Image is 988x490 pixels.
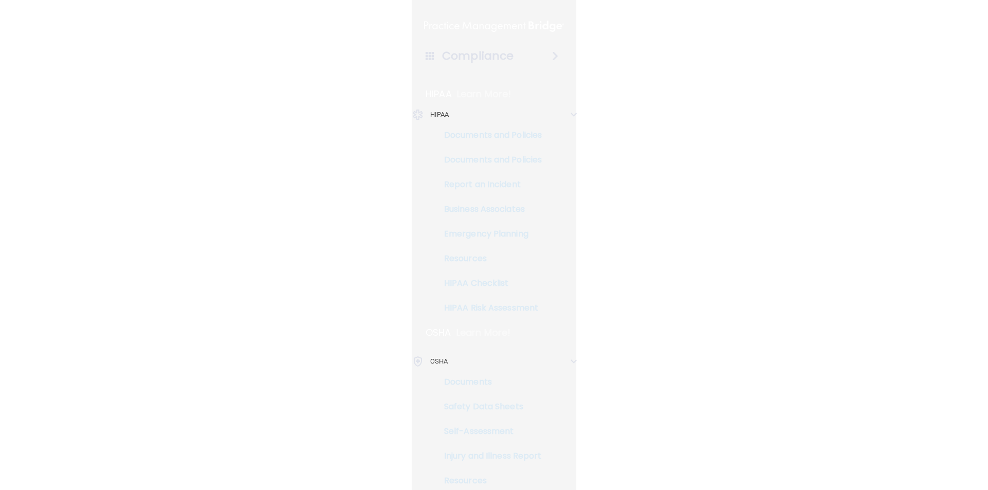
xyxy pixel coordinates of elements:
p: Documents and Policies [418,130,559,140]
a: HIPAA Learn More! [412,84,577,104]
a: HIPAA Checklist [401,273,563,294]
p: OSHA [426,326,451,339]
p: Learn More! [457,88,511,100]
img: PMB logo [424,16,564,37]
p: Business Associates [418,204,559,214]
a: Documents and Policies [401,125,563,146]
p: Documents [418,377,559,387]
a: Report an Incident [401,174,563,195]
a: Safety Data Sheets [401,396,563,417]
p: Learn More! [456,326,511,339]
p: Resources [418,253,559,264]
a: Self-Assessment [401,421,563,442]
p: HIPAA Checklist [418,278,559,288]
p: OSHA [430,355,448,368]
a: Emergency Planning [401,224,563,244]
p: Report an Incident [418,179,559,190]
a: Documents [401,372,563,392]
a: Business Associates [401,199,563,220]
a: Documents and Policies [401,150,563,170]
p: Injury and Illness Report [418,451,559,461]
p: Documents and Policies [418,155,559,165]
p: Self-Assessment [418,426,559,437]
a: Resources [401,248,563,269]
p: HIPAA [430,108,449,121]
p: Resources [418,476,559,486]
a: OSHA Learn More! [412,322,577,343]
a: HIPAA Risk Assessment [401,298,563,318]
p: HIPAA [426,88,452,100]
p: Emergency Planning [418,229,559,239]
a: Injury and Illness Report [401,446,563,466]
p: HIPAA Risk Assessment [418,303,559,313]
p: Safety Data Sheets [418,402,559,412]
h4: Compliance [442,49,514,63]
